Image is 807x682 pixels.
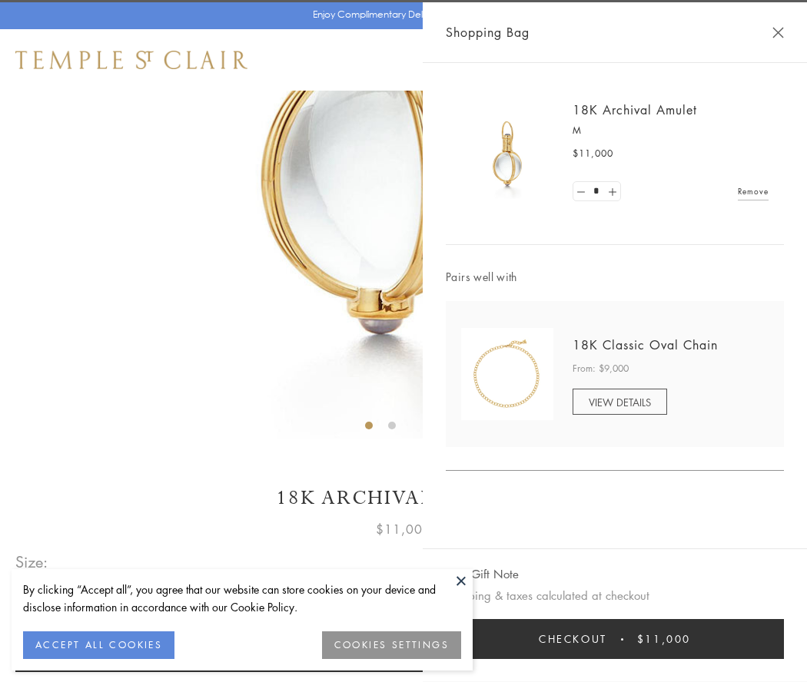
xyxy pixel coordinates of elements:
[446,586,784,605] p: Shipping & taxes calculated at checkout
[461,328,553,420] img: N88865-OV18
[446,564,519,584] button: Add Gift Note
[15,51,247,69] img: Temple St. Clair
[322,631,461,659] button: COOKIES SETTINGS
[573,336,718,353] a: 18K Classic Oval Chain
[446,619,784,659] button: Checkout $11,000
[589,395,651,409] span: VIEW DETAILS
[573,146,613,161] span: $11,000
[573,101,697,118] a: 18K Archival Amulet
[738,183,769,200] a: Remove
[446,268,784,286] span: Pairs well with
[461,108,553,200] img: 18K Archival Amulet
[23,581,461,616] div: By clicking “Accept all”, you agree that our website can store cookies on your device and disclos...
[573,389,667,415] a: VIEW DETAILS
[376,519,431,539] span: $11,000
[637,631,691,647] span: $11,000
[573,361,629,376] span: From: $9,000
[446,22,530,42] span: Shopping Bag
[573,123,769,138] p: M
[573,182,589,201] a: Set quantity to 0
[604,182,619,201] a: Set quantity to 2
[539,631,607,647] span: Checkout
[772,27,784,38] button: Close Shopping Bag
[15,485,792,511] h1: 18K Archival Amulet
[313,7,487,22] p: Enjoy Complimentary Delivery & Returns
[15,549,49,574] span: Size:
[23,631,174,659] button: ACCEPT ALL COOKIES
